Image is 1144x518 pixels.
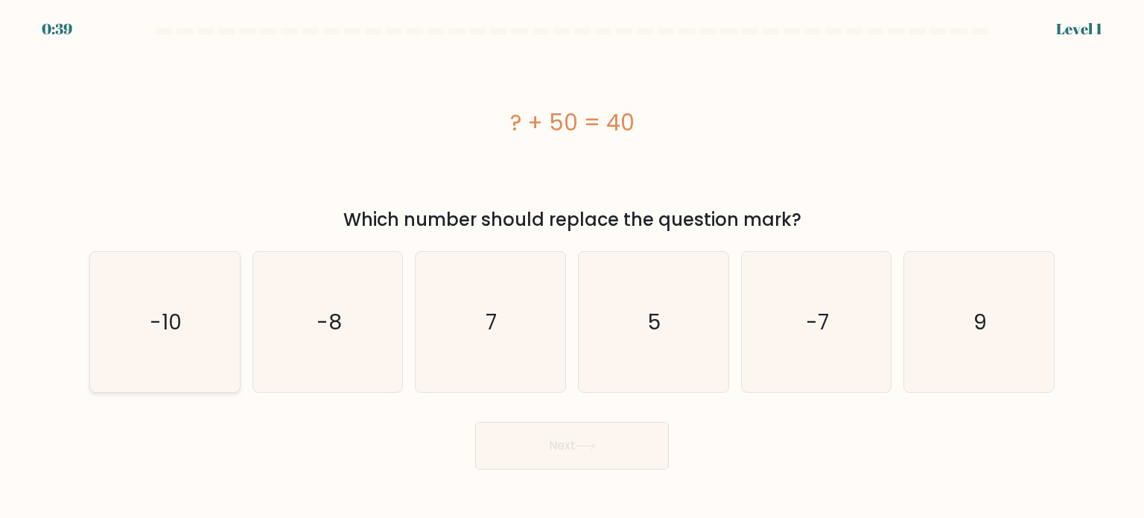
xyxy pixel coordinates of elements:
[973,306,987,336] text: 9
[89,106,1055,139] div: ? + 50 = 40
[1056,18,1102,40] div: Level 1
[42,18,72,40] div: 0:39
[486,306,498,336] text: 7
[98,206,1046,233] div: Which number should replace the question mark?
[150,306,182,336] text: -10
[475,422,669,470] button: Next
[317,306,342,336] text: -8
[649,306,661,336] text: 5
[806,306,829,336] text: -7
